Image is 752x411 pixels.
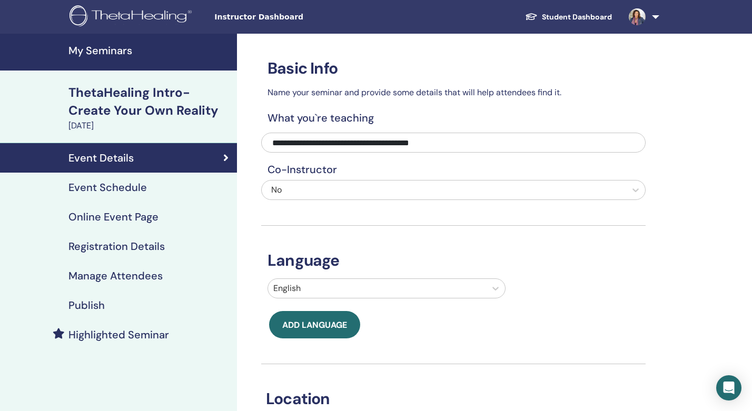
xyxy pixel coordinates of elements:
[261,59,646,78] h3: Basic Info
[68,44,231,57] h4: My Seminars
[261,112,646,124] h4: What you`re teaching
[68,152,134,164] h4: Event Details
[269,311,360,338] button: Add language
[62,84,237,132] a: ThetaHealing Intro- Create Your Own Reality[DATE]
[68,119,231,132] div: [DATE]
[68,269,163,282] h4: Manage Attendees
[68,181,147,194] h4: Event Schedule
[716,375,741,400] div: Open Intercom Messenger
[517,7,620,27] a: Student Dashboard
[68,84,231,119] div: ThetaHealing Intro- Create Your Own Reality
[282,319,347,330] span: Add language
[629,8,646,25] img: default.jpg
[68,328,169,341] h4: Highlighted Seminar
[261,163,646,176] h4: Co-Instructor
[68,210,159,223] h4: Online Event Page
[261,251,646,270] h3: Language
[68,240,165,253] h4: Registration Details
[68,299,105,312] h4: Publish
[70,5,195,29] img: logo.png
[261,86,646,99] p: Name your seminar and provide some details that will help attendees find it.
[260,389,631,408] h3: Location
[271,184,282,195] span: No
[525,12,538,21] img: graduation-cap-white.svg
[214,12,372,23] span: Instructor Dashboard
